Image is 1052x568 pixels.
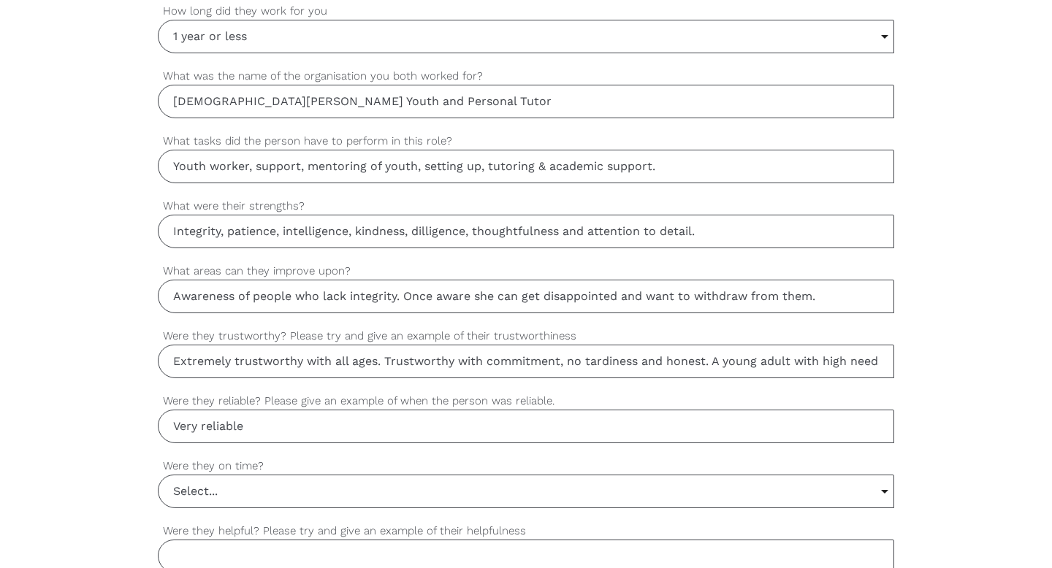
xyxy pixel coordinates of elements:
label: Were they helpful? Please try and give an example of their helpfulness [158,523,894,540]
label: Were they trustworthy? Please try and give an example of their trustworthiness [158,328,894,345]
label: Were they reliable? Please give an example of when the person was reliable. [158,393,894,410]
label: Were they on time? [158,458,894,475]
label: What was the name of the organisation you both worked for? [158,68,894,85]
label: What areas can they improve upon? [158,263,894,280]
label: What were their strengths? [158,198,894,215]
label: What tasks did the person have to perform in this role? [158,133,894,150]
label: How long did they work for you [158,3,894,20]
